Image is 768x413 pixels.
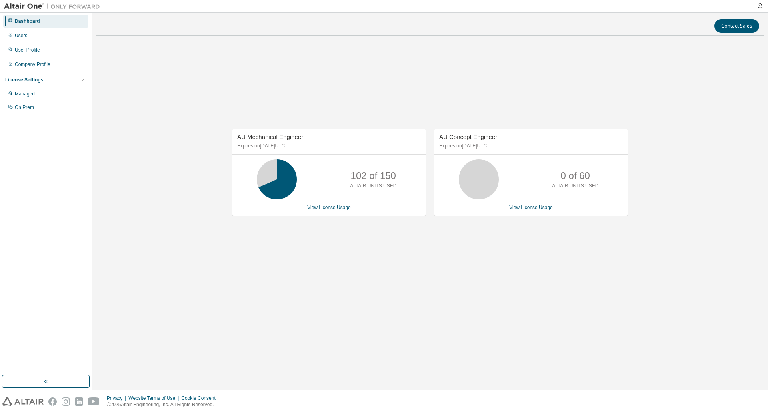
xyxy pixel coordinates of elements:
p: Expires on [DATE] UTC [237,143,419,149]
p: © 2025 Altair Engineering, Inc. All Rights Reserved. [107,401,220,408]
a: View License Usage [509,205,553,210]
div: Managed [15,91,35,97]
p: ALTAIR UNITS USED [350,183,396,189]
span: AU Mechanical Engineer [237,133,303,140]
div: On Prem [15,104,34,111]
span: AU Concept Engineer [439,133,497,140]
div: License Settings [5,77,43,83]
div: Website Terms of Use [128,395,181,401]
img: Altair One [4,2,104,10]
div: Cookie Consent [181,395,220,401]
p: 0 of 60 [561,169,590,183]
div: Users [15,32,27,39]
img: facebook.svg [48,397,57,406]
img: altair_logo.svg [2,397,44,406]
img: youtube.svg [88,397,100,406]
div: Privacy [107,395,128,401]
button: Contact Sales [714,19,759,33]
div: Company Profile [15,61,50,68]
div: User Profile [15,47,40,53]
p: Expires on [DATE] UTC [439,143,621,149]
a: View License Usage [307,205,351,210]
p: ALTAIR UNITS USED [552,183,598,189]
div: Dashboard [15,18,40,24]
img: instagram.svg [62,397,70,406]
img: linkedin.svg [75,397,83,406]
p: 102 of 150 [351,169,396,183]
